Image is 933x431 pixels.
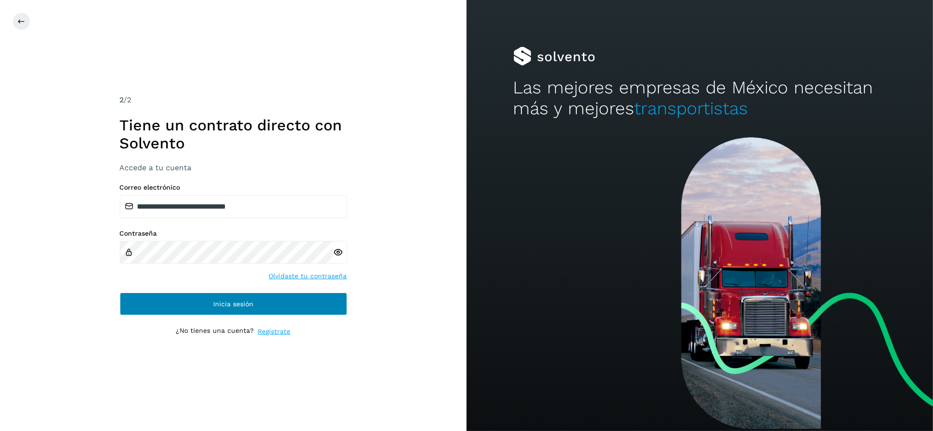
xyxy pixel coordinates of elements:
[513,77,887,119] h2: Las mejores empresas de México necesitan más y mejores
[120,116,347,153] h1: Tiene un contrato directo con Solvento
[176,327,254,337] p: ¿No tienes una cuenta?
[120,94,347,106] div: /2
[120,95,124,104] span: 2
[120,293,347,315] button: Inicia sesión
[258,327,291,337] a: Regístrate
[120,229,347,238] label: Contraseña
[635,98,748,119] span: transportistas
[120,163,347,172] h3: Accede a tu cuenta
[269,271,347,281] a: Olvidaste tu contraseña
[213,301,253,307] span: Inicia sesión
[120,183,347,192] label: Correo electrónico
